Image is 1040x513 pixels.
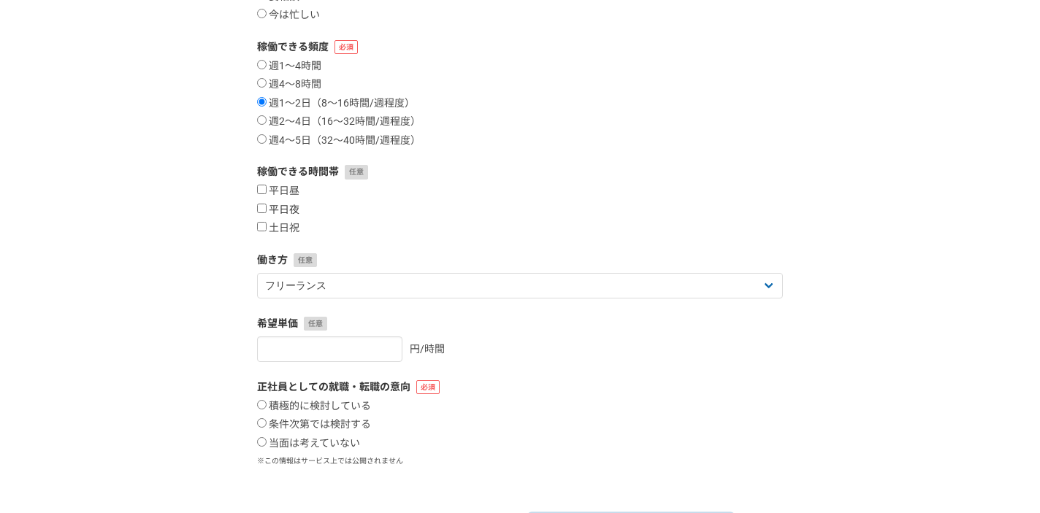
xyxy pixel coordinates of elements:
[257,185,267,194] input: 平日昼
[257,379,783,395] label: 正社員としての就職・転職の意向
[257,134,267,144] input: 週4〜5日（32〜40時間/週程度）
[257,9,267,18] input: 今は忙しい
[257,97,267,107] input: 週1〜2日（8〜16時間/週程度）
[257,316,783,331] label: 希望単価
[257,9,320,22] label: 今は忙しい
[257,455,783,466] p: ※この情報はサービス上では公開されません
[257,400,267,409] input: 積極的に検討している
[257,252,783,268] label: 働き方
[257,204,267,213] input: 平日夜
[257,418,371,431] label: 条件次第では検討する
[257,78,321,91] label: 週4〜8時間
[257,437,267,447] input: 当面は考えていない
[257,437,360,450] label: 当面は考えていない
[257,115,421,128] label: 週2〜4日（16〜32時間/週程度）
[257,134,421,147] label: 週4〜5日（32〜40時間/週程度）
[257,78,267,88] input: 週4〜8時間
[410,343,445,355] span: 円/時間
[257,185,299,198] label: 平日昼
[257,400,371,413] label: 積極的に検討している
[257,204,299,217] label: 平日夜
[257,222,267,231] input: 土日祝
[257,97,415,110] label: 週1〜2日（8〜16時間/週程度）
[257,222,299,235] label: 土日祝
[257,418,267,428] input: 条件次第では検討する
[257,115,267,125] input: 週2〜4日（16〜32時間/週程度）
[257,164,783,180] label: 稼働できる時間帯
[257,39,783,55] label: 稼働できる頻度
[257,60,321,73] label: 週1〜4時間
[257,60,267,69] input: 週1〜4時間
